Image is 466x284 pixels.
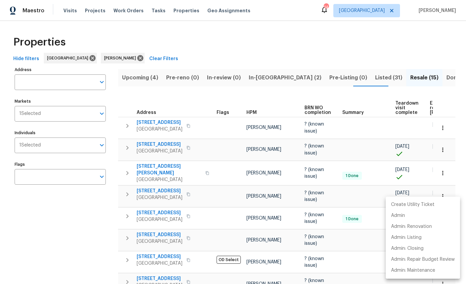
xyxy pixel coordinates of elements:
[391,234,422,241] p: Admin: Listing
[391,223,432,230] p: Admin: Renovation
[391,256,455,263] p: Admin: Repair Budget Review
[391,267,435,274] p: Admin: Maintenance
[391,212,405,219] p: Admin
[391,245,424,252] p: Admin: Closing
[391,201,434,208] p: Create Utility Ticket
